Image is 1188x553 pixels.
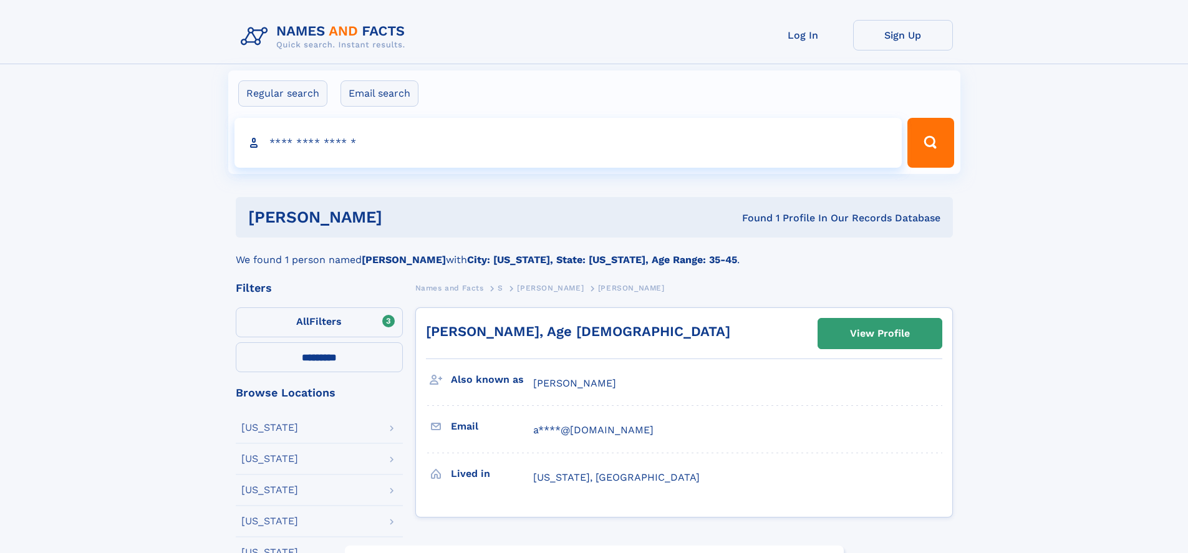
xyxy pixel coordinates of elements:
span: [PERSON_NAME] [598,284,665,292]
span: [PERSON_NAME] [533,377,616,389]
div: Browse Locations [236,387,403,398]
h1: [PERSON_NAME] [248,209,563,225]
span: All [296,315,309,327]
b: [PERSON_NAME] [362,254,446,266]
div: [US_STATE] [241,485,298,495]
a: S [498,280,503,296]
h3: Email [451,416,533,437]
h3: Also known as [451,369,533,390]
div: [US_STATE] [241,516,298,526]
a: [PERSON_NAME] [517,280,584,296]
span: [PERSON_NAME] [517,284,584,292]
span: S [498,284,503,292]
input: search input [234,118,902,168]
div: [US_STATE] [241,454,298,464]
div: View Profile [850,319,910,348]
a: View Profile [818,319,942,349]
a: Log In [753,20,853,50]
div: Filters [236,282,403,294]
button: Search Button [907,118,954,168]
span: [US_STATE], [GEOGRAPHIC_DATA] [533,471,700,483]
div: We found 1 person named with . [236,238,953,267]
label: Email search [340,80,418,107]
label: Regular search [238,80,327,107]
div: [US_STATE] [241,423,298,433]
a: Names and Facts [415,280,484,296]
h3: Lived in [451,463,533,484]
label: Filters [236,307,403,337]
img: Logo Names and Facts [236,20,415,54]
b: City: [US_STATE], State: [US_STATE], Age Range: 35-45 [467,254,737,266]
a: Sign Up [853,20,953,50]
div: Found 1 Profile In Our Records Database [562,211,940,225]
a: [PERSON_NAME], Age [DEMOGRAPHIC_DATA] [426,324,730,339]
